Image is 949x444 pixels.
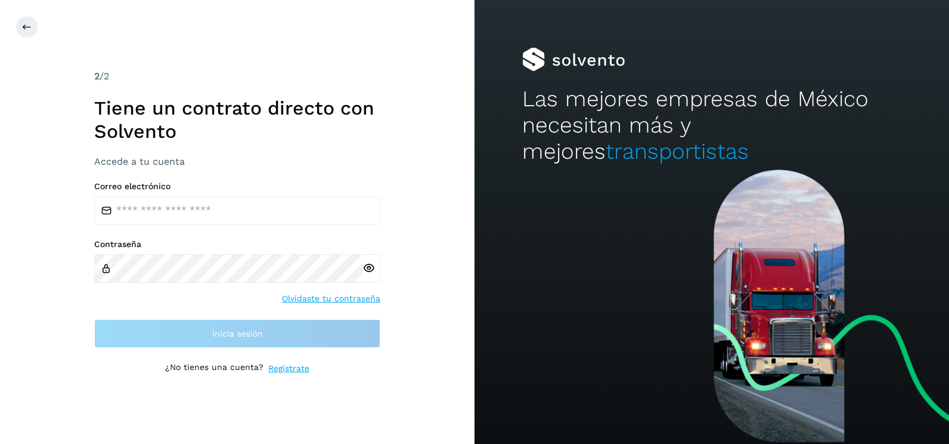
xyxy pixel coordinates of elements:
p: ¿No tienes una cuenta? [165,362,263,375]
label: Contraseña [94,239,380,249]
h3: Accede a tu cuenta [94,156,380,167]
a: Olvidaste tu contraseña [282,292,380,305]
span: Inicia sesión [212,329,263,338]
span: transportistas [606,138,749,164]
div: /2 [94,69,380,84]
button: Inicia sesión [94,319,380,348]
a: Regístrate [268,362,309,375]
label: Correo electrónico [94,181,380,192]
span: 2 [94,70,100,82]
h2: Las mejores empresas de México necesitan más y mejores [522,86,902,165]
h1: Tiene un contrato directo con Solvento [94,97,380,143]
